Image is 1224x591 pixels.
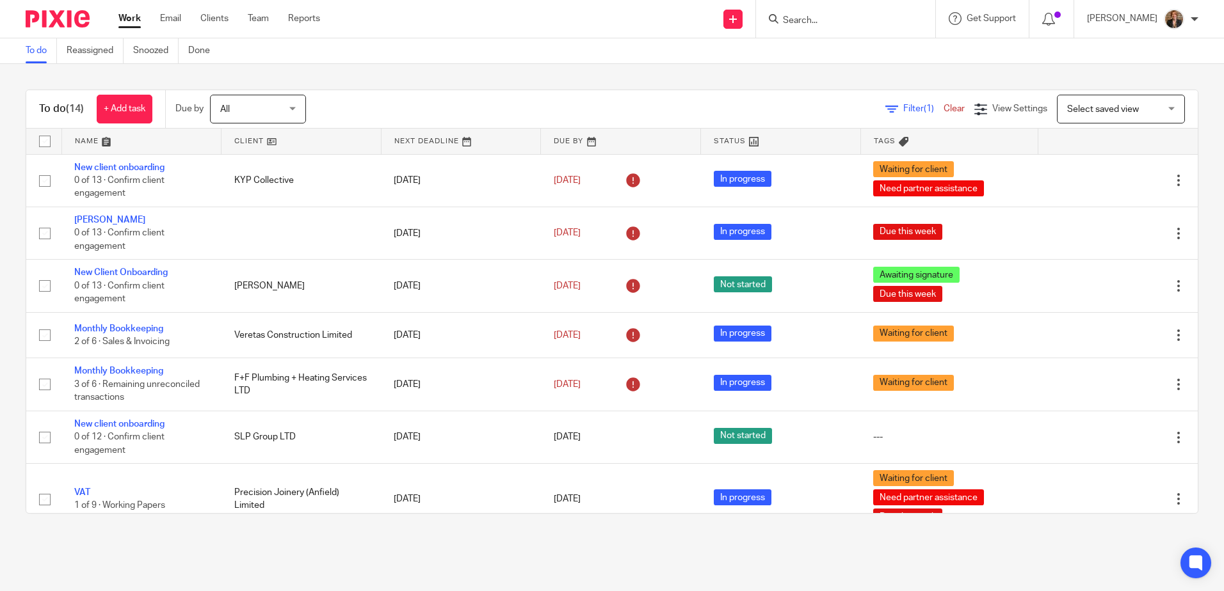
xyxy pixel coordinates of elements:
img: Pixie [26,10,90,28]
span: Select saved view [1067,105,1139,114]
span: 0 of 13 · Confirm client engagement [74,281,165,304]
span: 1 of 9 · Working Papers [74,501,165,510]
td: [DATE] [381,411,541,463]
p: Due by [175,102,204,115]
span: [DATE] [554,229,581,238]
a: Work [118,12,141,25]
span: In progress [714,489,771,505]
a: + Add task [97,95,152,123]
td: [DATE] [381,464,541,535]
td: [DATE] [381,312,541,358]
span: Not started [714,428,772,444]
span: [DATE] [554,380,581,389]
a: Reassigned [67,38,124,63]
span: Waiting for client [873,470,954,486]
span: In progress [714,375,771,391]
span: 0 of 13 · Confirm client engagement [74,229,165,251]
td: [DATE] [381,260,541,312]
span: In progress [714,224,771,240]
span: 2 of 6 · Sales & Invoicing [74,337,170,346]
a: New Client Onboarding [74,268,168,277]
span: 0 of 12 · Confirm client engagement [74,432,165,455]
span: Waiting for client [873,375,954,391]
td: [DATE] [381,207,541,259]
h1: To do [39,102,84,116]
a: [PERSON_NAME] [74,216,145,225]
td: [DATE] [381,358,541,411]
td: [DATE] [381,154,541,207]
span: Need partner assistance [873,180,984,196]
a: Clients [200,12,229,25]
span: Need partner assistance [873,489,984,505]
a: Snoozed [133,38,179,63]
span: Awaiting signature [873,267,960,283]
a: New client onboarding [74,420,165,429]
a: Email [160,12,181,25]
a: VAT [74,488,90,497]
span: [DATE] [554,176,581,185]
td: SLP Group LTD [221,411,382,463]
span: [DATE] [554,432,581,441]
td: [PERSON_NAME] [221,260,382,312]
td: Precision Joinery (Anfield) Limited [221,464,382,535]
span: Not started [714,276,772,292]
span: Due this week [873,224,942,240]
span: 3 of 6 · Remaining unreconciled transactions [74,380,200,402]
span: In progress [714,171,771,187]
span: All [220,105,230,114]
a: New client onboarding [74,163,165,172]
a: Done [188,38,220,63]
a: Clear [944,104,965,113]
span: [DATE] [554,494,581,503]
span: Filter [903,104,944,113]
span: (14) [66,104,84,114]
span: Waiting for client [873,326,954,342]
span: In progress [714,326,771,342]
a: Monthly Bookkeeping [74,324,163,333]
span: Due this week [873,508,942,524]
a: Reports [288,12,320,25]
span: Waiting for client [873,161,954,177]
span: (1) [924,104,934,113]
td: KYP Collective [221,154,382,207]
td: F+F Plumbing + Heating Services LTD [221,358,382,411]
span: View Settings [992,104,1047,113]
img: WhatsApp%20Image%202025-04-23%20at%2010.20.30_16e186ec.jpg [1164,9,1184,29]
span: [DATE] [554,281,581,290]
span: Get Support [967,14,1016,23]
a: To do [26,38,57,63]
a: Monthly Bookkeeping [74,366,163,375]
span: Due this week [873,286,942,302]
div: --- [873,430,1025,443]
span: Tags [874,138,896,145]
span: [DATE] [554,331,581,340]
input: Search [782,15,897,27]
a: Team [248,12,269,25]
td: Veretas Construction Limited [221,312,382,358]
p: [PERSON_NAME] [1087,12,1157,25]
span: 0 of 13 · Confirm client engagement [74,176,165,198]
